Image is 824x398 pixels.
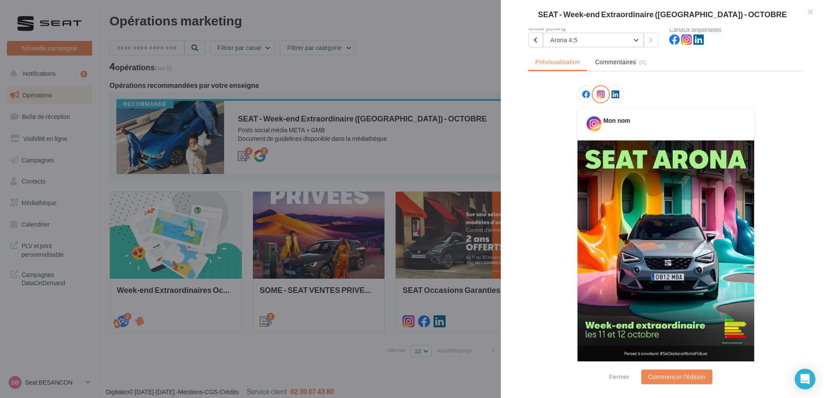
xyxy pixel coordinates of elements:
span: (0) [639,59,646,65]
button: Arona 4:5 [543,33,644,47]
div: Canaux disponibles [669,27,803,33]
div: Cross-posting [528,25,662,31]
div: Open Intercom Messenger [795,369,815,389]
button: Commencer l'édition [641,370,712,384]
div: Mon nom [603,116,630,125]
button: Fermer [606,372,633,382]
div: SEAT - Week-end Extraordinaire ([GEOGRAPHIC_DATA]) - OCTOBRE [515,10,810,18]
span: Commentaires [595,58,636,66]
